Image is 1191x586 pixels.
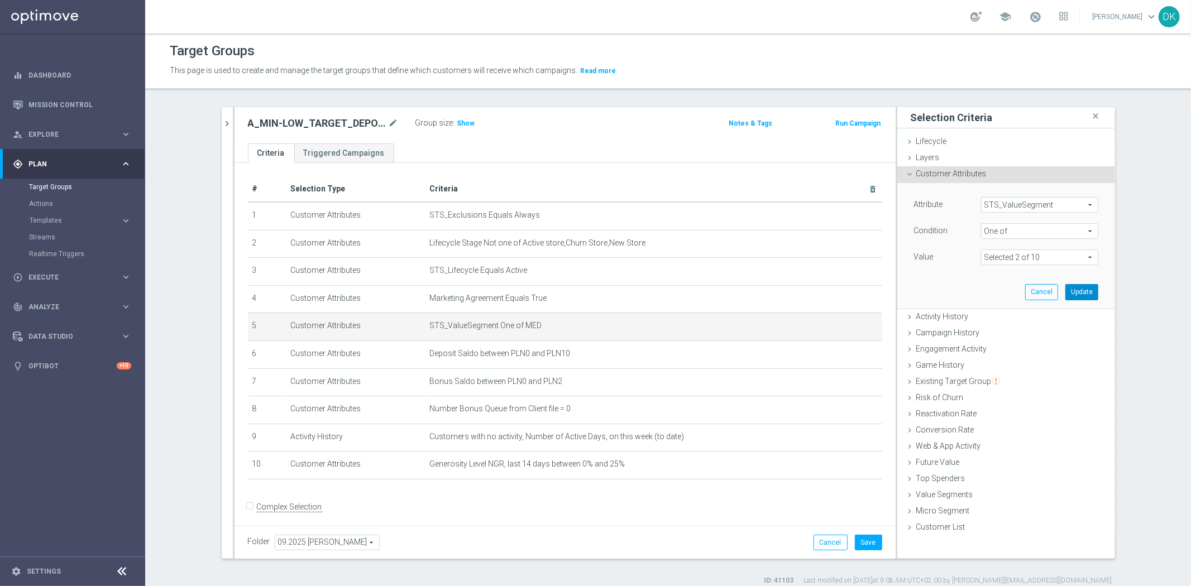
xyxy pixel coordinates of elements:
i: settings [11,566,21,577]
span: keyboard_arrow_down [1145,11,1157,23]
a: Mission Control [28,90,131,119]
div: Explore [13,129,121,140]
span: Reactivation Rate [916,409,977,418]
div: Analyze [13,302,121,312]
div: Mission Control [12,100,132,109]
span: Deposit Saldo between PLN0 and PLN10 [430,349,571,358]
i: gps_fixed [13,159,23,169]
button: Save [855,535,882,550]
span: Generosity Level NGR, last 14 days between 0% and 25% [430,459,625,469]
button: Read more [579,65,617,77]
div: Actions [29,195,144,212]
span: Lifecycle [916,137,947,146]
span: Marketing Agreement Equals True [430,294,547,303]
div: Data Studio keyboard_arrow_right [12,332,132,341]
button: Run Campaign [834,117,882,129]
td: 10 [248,451,286,479]
a: Optibot [28,351,117,381]
td: Customer Attributes [286,313,425,341]
div: Plan [13,159,121,169]
button: gps_fixed Plan keyboard_arrow_right [12,160,132,169]
span: Customer Attributes [916,169,987,178]
td: 2 [248,230,286,258]
div: Execute [13,272,121,282]
div: Target Groups [29,179,144,195]
button: Cancel [814,535,848,550]
a: Actions [29,199,116,208]
i: track_changes [13,302,23,312]
div: Realtime Triggers [29,246,144,262]
i: keyboard_arrow_right [121,215,131,226]
button: person_search Explore keyboard_arrow_right [12,130,132,139]
span: This page is used to create and manage the target groups that define which customers will receive... [170,66,577,75]
a: Realtime Triggers [29,249,116,258]
td: 6 [248,340,286,368]
span: Game History [916,361,965,369]
th: Selection Type [286,176,425,202]
i: lightbulb [13,361,23,371]
label: : [453,118,455,128]
td: 9 [248,424,286,451]
td: Customer Attributes [286,258,425,286]
span: Campaign History [916,328,980,337]
span: STS_ValueSegment One of MED [430,321,542,330]
span: Lifecycle Stage Not one of Active store,Churn Store,New Store [430,238,646,248]
a: Triggered Campaigns [294,143,394,163]
i: equalizer [13,70,23,80]
span: Customers with no activity, Number of Active Days, on this week (to date) [430,432,685,441]
span: Explore [28,131,121,138]
div: Data Studio [13,332,121,342]
span: Number Bonus Queue from Client file = 0 [430,404,571,414]
td: Customer Attributes [286,285,425,313]
i: keyboard_arrow_right [121,158,131,169]
div: Optibot [13,351,131,381]
span: Templates [30,217,109,224]
div: +10 [117,362,131,369]
span: STS_Exclusions Equals Always [430,210,541,220]
h1: Target Groups [170,43,255,59]
label: Last modified on [DATE] at 9:08 AM UTC+02:00 by [PERSON_NAME][EMAIL_ADDRESS][DOMAIN_NAME] [804,576,1112,585]
div: track_changes Analyze keyboard_arrow_right [12,302,132,311]
span: Existing Target Group [916,377,1000,386]
span: Analyze [28,304,121,310]
h3: Selection Criteria [911,111,993,124]
button: Cancel [1025,284,1058,300]
td: Customer Attributes [286,368,425,396]
td: Customer Attributes [286,451,425,479]
div: Templates [29,212,144,229]
div: Dashboard [13,60,131,90]
i: keyboard_arrow_right [121,129,131,140]
a: Dashboard [28,60,131,90]
label: Group size [415,118,453,128]
td: 3 [248,258,286,286]
td: Activity History [286,424,425,451]
span: Execute [28,274,121,281]
span: Layers [916,153,940,162]
label: Complex Selection [257,502,322,512]
span: STS_Lifecycle Equals Active [430,266,528,275]
td: 1 [248,202,286,230]
button: play_circle_outline Execute keyboard_arrow_right [12,273,132,282]
span: Show [457,119,475,127]
td: 7 [248,368,286,396]
td: Customer Attributes [286,340,425,368]
i: chevron_right [222,118,233,129]
span: Criteria [430,184,458,193]
i: keyboard_arrow_right [121,301,131,312]
div: Mission Control [13,90,131,119]
i: keyboard_arrow_right [121,272,131,282]
div: Templates [30,217,121,224]
i: delete_forever [869,185,878,194]
lable: Condition [914,226,948,235]
a: Criteria [248,143,294,163]
i: keyboard_arrow_right [121,331,131,342]
span: Activity History [916,312,969,321]
span: Customer List [916,522,965,531]
span: Value Segments [916,490,973,499]
button: Templates keyboard_arrow_right [29,216,132,225]
span: Bonus Saldo between PLN0 and PLN2 [430,377,563,386]
label: Folder [248,537,270,546]
span: Data Studio [28,333,121,340]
